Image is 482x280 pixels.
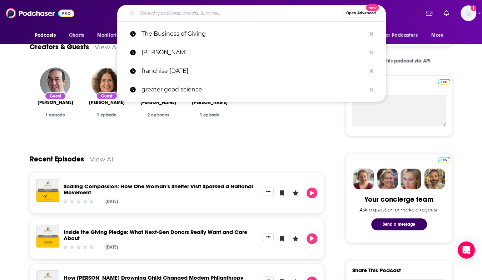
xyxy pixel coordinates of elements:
[346,11,376,15] span: Open Advanced
[461,5,476,21] img: User Profile
[141,43,366,62] p: Wendy Hanson
[192,100,228,105] a: Sian Beilock
[352,82,446,95] label: My Notes
[117,43,386,62] a: [PERSON_NAME]
[141,25,366,43] p: The Business of Giving
[431,30,443,40] span: More
[117,5,386,21] div: Search podcasts, credits, & more...
[92,29,132,42] button: open menu
[401,169,421,189] img: Jules Profile
[438,78,450,85] a: Pro website
[137,7,343,19] input: Search podcasts, credits, & more...
[90,155,115,163] a: View All
[117,62,386,80] a: franchise [DATE]
[140,100,176,105] span: [PERSON_NAME]
[36,225,59,247] img: Inside the Giving Pledge: What Next-Gen Donors Really Want and Care About
[458,241,475,259] div: Open Intercom Messenger
[438,157,450,162] img: Podchaser Pro
[277,187,287,198] button: Bookmark Episode
[38,100,73,105] a: Richard Tofel
[438,79,450,85] img: Podchaser Pro
[140,100,176,105] a: Rohan Pavuluri
[38,100,73,105] span: [PERSON_NAME]
[62,244,95,250] div: Community Rating: 0 out of 5
[426,29,452,42] button: open menu
[30,29,65,42] button: open menu
[290,187,301,198] button: Leave a Rating
[30,155,84,164] a: Recent Episodes
[307,187,317,198] button: Play
[359,207,439,212] div: Ask a question or make a request.
[371,218,427,230] button: Send a message
[87,112,127,117] div: 1 episode
[95,43,120,51] a: View All
[105,245,118,250] div: [DATE]
[89,100,125,105] a: Donna Butts
[377,169,398,189] img: Barbara Profile
[383,30,418,40] span: For Podcasters
[96,92,118,100] div: Guest
[141,62,366,80] p: franchise today
[62,199,95,204] div: Community Rating: 0 out of 5
[423,7,435,19] a: Show notifications dropdown
[343,9,379,17] button: Open AdvancedNew
[263,187,274,195] button: Show More Button
[362,52,436,70] a: Get this podcast via API
[138,112,178,117] div: 2 episodes
[117,25,386,43] a: The Business of Giving
[97,30,123,40] span: Monitoring
[64,229,247,241] a: Inside the Giving Pledge: What Next-Gen Donors Really Want and Care About
[6,6,74,20] img: Podchaser - Follow, Share and Rate Podcasts
[461,5,476,21] span: Logged in as megcassidy
[105,199,118,204] div: [DATE]
[30,42,89,51] a: Creators & Guests
[441,7,452,19] a: Show notifications dropdown
[64,29,89,42] a: Charts
[35,30,56,40] span: Podcasts
[366,4,379,11] span: New
[69,30,84,40] span: Charts
[471,5,476,11] svg: Add a profile image
[64,183,253,196] a: Scaling Compassion: How One Woman’s Shelter Visit Sparked a National Movement
[352,267,401,274] h3: Share This Podcast
[307,233,317,244] button: Play
[192,100,228,105] span: [PERSON_NAME]
[353,169,374,189] img: Sydney Profile
[117,80,386,99] a: greater good science
[35,112,75,117] div: 1 episode
[89,100,125,105] span: [PERSON_NAME]
[375,58,430,64] span: Get this podcast via API
[190,112,230,117] div: 1 episode
[290,233,301,244] button: Leave a Rating
[91,67,122,98] img: Donna Butts
[438,156,450,162] a: Pro website
[45,92,66,100] div: Guest
[277,233,287,244] button: Bookmark Episode
[40,67,70,98] img: Richard Tofel
[141,80,366,99] p: greater good science
[36,179,59,202] img: Scaling Compassion: How One Woman’s Shelter Visit Sparked a National Movement
[424,169,445,189] img: Jon Profile
[263,233,274,241] button: Show More Button
[379,29,428,42] button: open menu
[364,195,433,204] div: Your concierge team
[461,5,476,21] button: Show profile menu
